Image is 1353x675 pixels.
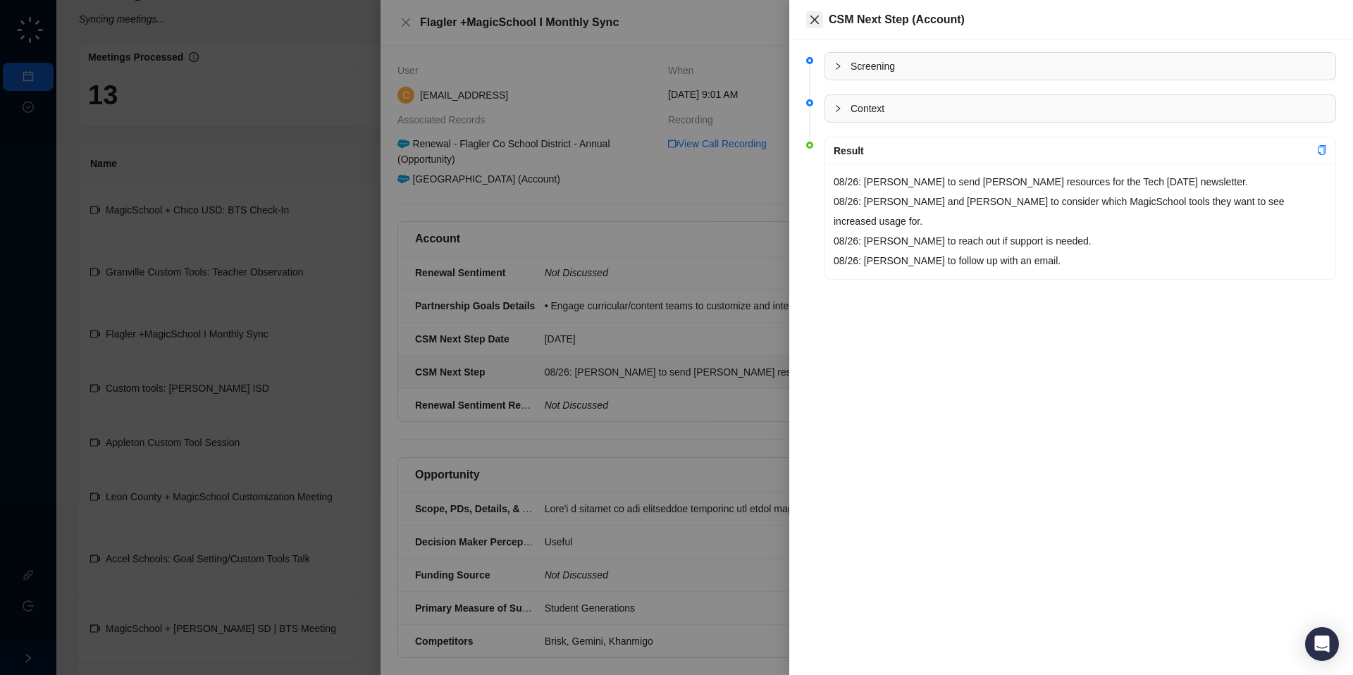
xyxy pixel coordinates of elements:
span: collapsed [834,104,842,113]
div: Result [834,143,1317,159]
p: 08/26: [PERSON_NAME] to send [PERSON_NAME] resources for the Tech [DATE] newsletter. 08/26: [PERS... [834,172,1327,271]
span: close [809,14,820,25]
div: Context [825,95,1335,122]
div: CSM Next Step (Account) [829,11,1336,28]
div: Screening [825,53,1335,80]
span: Screening [851,58,1327,74]
span: Context [851,101,1327,116]
span: copy [1317,145,1327,155]
button: Close [806,11,823,28]
div: Open Intercom Messenger [1305,627,1339,661]
span: collapsed [834,62,842,70]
